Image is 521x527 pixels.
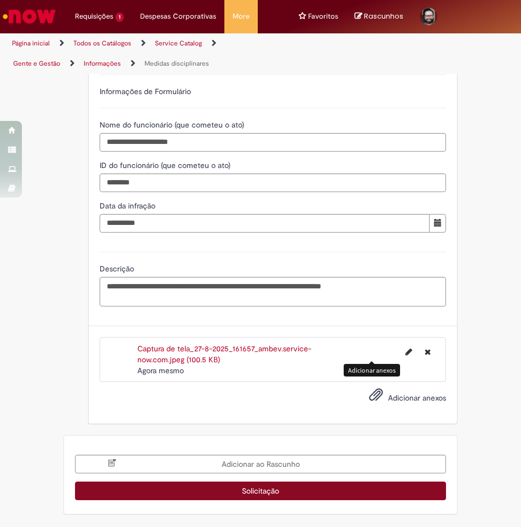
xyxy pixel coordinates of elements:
[73,39,131,48] a: Todos os Catálogos
[144,59,209,68] a: Medidas disciplinares
[344,364,400,377] div: Adicionar anexos
[100,160,233,170] span: ID do funcionário (que cometeu o ato)
[388,393,446,403] span: Adicionar anexos
[100,277,446,306] textarea: Descrição
[75,455,446,473] button: Adicionar ao Rascunho
[12,39,50,48] a: Página inicial
[75,11,113,22] span: Requisições
[366,385,386,410] button: Adicionar anexos
[75,482,446,500] button: Solicitação
[8,33,252,74] ul: Trilhas de página
[429,214,446,233] button: Mostrar calendário para Data da infração
[100,133,446,152] input: Nome do funcionário (que cometeu o ato)
[84,59,121,68] a: Informações
[233,11,250,22] span: More
[137,344,311,364] a: Captura de tela_27-8-2025_161657_ambev.service-now.com.jpeg (100.5 KB)
[155,39,202,48] a: Service Catalog
[1,5,57,27] img: ServiceNow
[399,343,419,361] button: Editar nome de arquivo Captura de tela_27-8-2025_161657_ambev.service-now.com.jpeg
[13,59,60,68] a: Gente e Gestão
[100,264,136,274] span: Descrição
[137,366,184,375] time: 27/08/2025 16:22:45
[100,214,430,233] input: Data da infração 27 August 2025 Wednesday
[115,13,124,22] span: 1
[140,11,216,22] span: Despesas Corporativas
[308,11,338,22] span: Favoritos
[355,11,403,21] a: No momento, sua lista de rascunhos tem 0 Itens
[100,120,246,130] span: Nome do funcionário (que cometeu o ato)
[100,173,446,192] input: ID do funcionário (que cometeu o ato)
[100,86,191,96] label: Informações de Formulário
[100,201,158,211] span: Data da infração
[364,11,403,21] span: Rascunhos
[418,343,437,361] button: Excluir Captura de tela_27-8-2025_161657_ambev.service-now.com.jpeg
[137,366,184,375] span: Agora mesmo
